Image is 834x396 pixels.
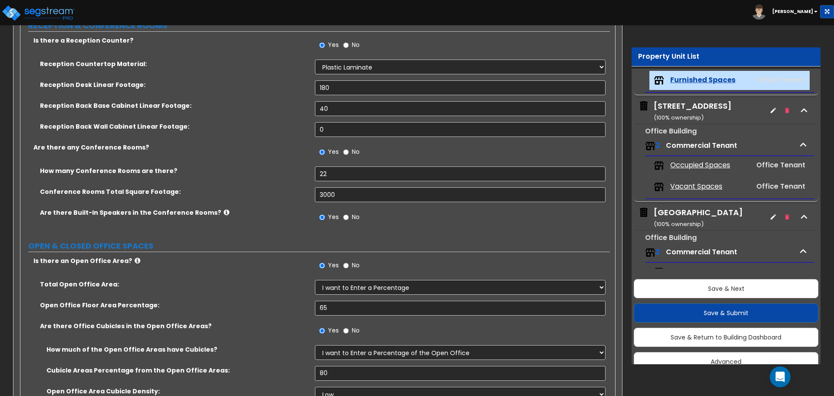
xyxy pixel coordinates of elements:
label: Cubicle Areas Percentage from the Open Office Areas: [46,366,308,375]
span: Office Tenant [756,181,805,191]
div: [GEOGRAPHIC_DATA] [654,207,743,229]
label: Reception Countertop Material: [40,60,308,68]
label: Reception Desk Linear Footage: [40,80,308,89]
span: Yes [328,147,339,156]
input: No [343,213,349,222]
img: building.svg [638,207,649,218]
span: No [352,147,360,156]
label: Open Office Area Cubicle Density: [46,387,308,396]
label: Is there an Open Office Area? [33,256,308,265]
label: How many Conference Rooms are there? [40,166,308,175]
label: How much of the Open Office Areas have Cubicles? [46,345,308,354]
span: 2033 N Main [638,100,731,123]
span: Yes [328,261,339,270]
b: [PERSON_NAME] [772,8,813,15]
span: Annex Building [638,207,743,229]
span: No [352,213,360,221]
img: logo_pro_r.png [1,4,75,22]
span: Commercial Tenant [666,140,737,150]
img: tenants.png [654,160,664,171]
label: Are there Office Cubicles in the Open Office Areas? [40,322,308,330]
small: ( 100 % ownership) [654,220,704,228]
label: Are there Built-In Speakers in the Conference Rooms? [40,208,308,217]
span: Commercial Tenant [666,247,737,257]
label: Open Office Floor Area Percentage: [40,301,308,309]
label: Reception Back Wall Cabinet Linear Footage: [40,122,308,131]
span: Furnished Spaces [670,75,735,85]
span: No [352,326,360,335]
span: Vacant Spaces [670,182,722,192]
div: [STREET_ADDRESS] [654,100,731,123]
input: No [343,40,349,50]
span: No [352,261,360,270]
button: Advanced [634,352,818,371]
label: OPEN & CLOSED OFFICE SPACES [28,240,610,252]
input: No [343,147,349,157]
img: tenants.png [654,267,664,277]
button: Save & Next [634,279,818,298]
span: No [352,40,360,49]
label: Reception Back Base Cabinet Linear Footage: [40,101,308,110]
img: tenants.png [645,247,655,258]
input: No [343,261,349,270]
img: tenants.png [654,75,664,86]
small: Office Building [645,233,697,243]
input: Yes [319,147,325,157]
div: Property Unit List [638,52,814,62]
label: Are there any Conference Rooms? [33,143,308,152]
input: Yes [319,326,325,336]
img: tenants.png [645,141,655,151]
div: Open Intercom Messenger [770,366,791,387]
button: Save & Submit [634,303,818,323]
input: Yes [319,213,325,222]
button: Save & Return to Building Dashboard [634,328,818,347]
span: Yes [328,40,339,49]
label: Conference Rooms Total Square Footage: [40,187,308,196]
input: No [343,326,349,336]
img: building.svg [638,100,649,112]
label: Total Open Office Area: [40,280,308,289]
i: click for more info! [135,257,140,264]
span: 2 [655,140,660,150]
img: tenants.png [654,182,664,192]
i: click for more info! [224,209,229,216]
span: Yes [328,326,339,335]
span: Office Tenant [756,160,805,170]
span: Yes [328,213,339,221]
label: RECEPTION & CONFERENCE ROOMS [28,20,610,31]
input: Yes [319,261,325,270]
small: ( 100 % ownership) [654,113,704,122]
label: Is there a Reception Counter? [33,36,308,45]
small: Office Building [645,126,697,136]
input: Yes [319,40,325,50]
span: 2 [655,247,660,257]
span: Cafe [670,267,687,277]
img: avatar.png [751,4,767,20]
span: Office Tenant [756,75,805,85]
span: Occupied Spaces [670,160,730,170]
